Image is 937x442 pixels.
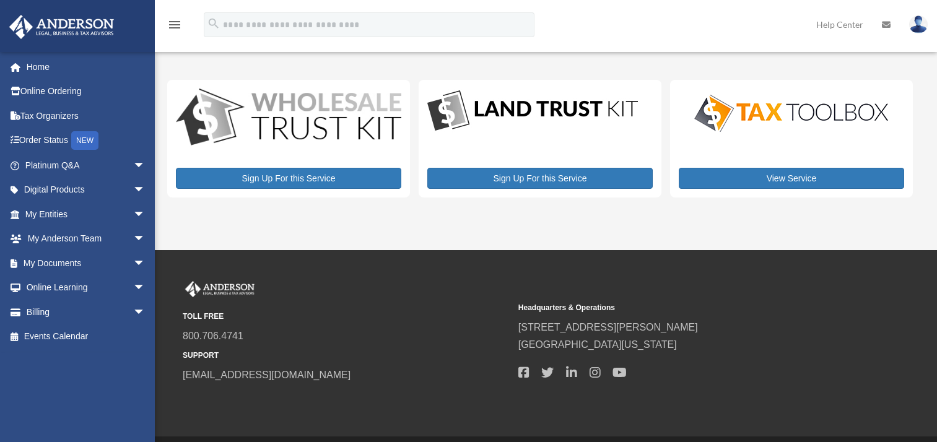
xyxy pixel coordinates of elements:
a: Online Learningarrow_drop_down [9,275,164,300]
span: arrow_drop_down [133,178,158,203]
img: WS-Trust-Kit-lgo-1.jpg [176,89,401,148]
i: search [207,17,220,30]
span: arrow_drop_down [133,251,158,276]
a: Online Ordering [9,79,164,104]
a: My Anderson Teamarrow_drop_down [9,227,164,251]
img: Anderson Advisors Platinum Portal [6,15,118,39]
a: [EMAIL_ADDRESS][DOMAIN_NAME] [183,370,351,380]
a: Platinum Q&Aarrow_drop_down [9,153,164,178]
span: arrow_drop_down [133,202,158,227]
span: arrow_drop_down [133,227,158,252]
span: arrow_drop_down [133,275,158,301]
a: Sign Up For this Service [427,168,653,189]
a: [GEOGRAPHIC_DATA][US_STATE] [518,339,677,350]
small: SUPPORT [183,349,510,362]
a: 800.706.4741 [183,331,243,341]
img: LandTrust_lgo-1.jpg [427,89,638,134]
img: User Pic [909,15,928,33]
a: Order StatusNEW [9,128,164,154]
a: menu [167,22,182,32]
a: [STREET_ADDRESS][PERSON_NAME] [518,322,698,332]
a: Digital Productsarrow_drop_down [9,178,158,202]
a: View Service [679,168,904,189]
div: NEW [71,131,98,150]
a: My Entitiesarrow_drop_down [9,202,164,227]
img: Anderson Advisors Platinum Portal [183,281,257,297]
small: Headquarters & Operations [518,301,845,314]
a: Events Calendar [9,324,164,349]
a: My Documentsarrow_drop_down [9,251,164,275]
a: Sign Up For this Service [176,168,401,189]
a: Tax Organizers [9,103,164,128]
a: Home [9,54,164,79]
span: arrow_drop_down [133,153,158,178]
small: TOLL FREE [183,310,510,323]
span: arrow_drop_down [133,300,158,325]
i: menu [167,17,182,32]
a: Billingarrow_drop_down [9,300,164,324]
